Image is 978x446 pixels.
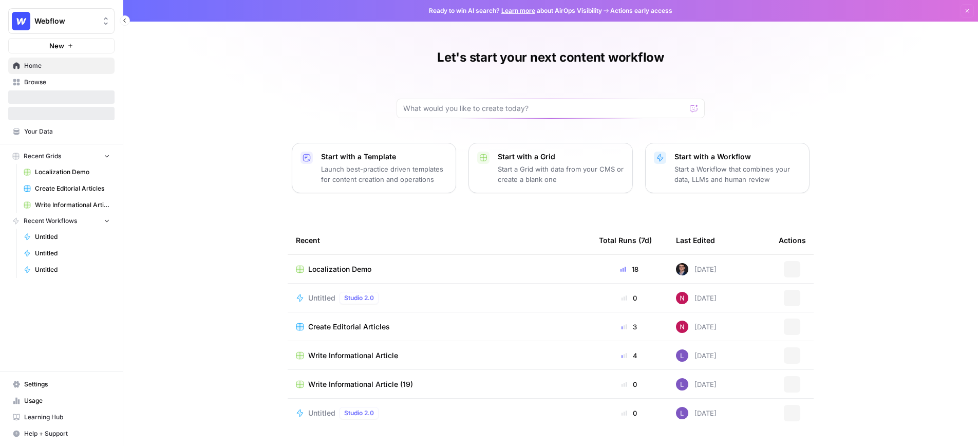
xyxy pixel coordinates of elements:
p: Launch best-practice driven templates for content creation and operations [321,164,447,184]
div: Recent [296,226,582,254]
div: 3 [599,322,660,332]
a: Localization Demo [296,264,582,274]
a: Learn more [501,7,535,14]
div: 0 [599,293,660,303]
a: Settings [8,376,115,393]
div: 18 [599,264,660,274]
span: Write Informational Article [35,200,110,210]
button: Workspace: Webflow [8,8,115,34]
span: Settings [24,380,110,389]
button: Start with a TemplateLaunch best-practice driven templates for content creation and operations [292,143,456,193]
img: Webflow Logo [12,12,30,30]
img: 809rsgs8fojgkhnibtwc28oh1nli [676,292,688,304]
span: Localization Demo [35,168,110,177]
img: ldmwv53b2lcy2toudj0k1c5n5o6j [676,263,688,275]
span: Untitled [35,232,110,241]
span: Create Editorial Articles [308,322,390,332]
div: Actions [779,226,806,254]
div: [DATE] [676,321,717,333]
div: Total Runs (7d) [599,226,652,254]
a: UntitledStudio 2.0 [296,407,582,419]
p: Start with a Grid [498,152,624,162]
span: Write Informational Article [308,350,398,361]
span: Localization Demo [308,264,371,274]
span: Untitled [308,408,335,418]
span: Ready to win AI search? about AirOps Visibility [429,6,602,15]
div: [DATE] [676,292,717,304]
button: New [8,38,115,53]
p: Start a Grid with data from your CMS or create a blank one [498,164,624,184]
span: Learning Hub [24,413,110,422]
p: Start a Workflow that combines your data, LLMs and human review [674,164,801,184]
button: Start with a WorkflowStart a Workflow that combines your data, LLMs and human review [645,143,810,193]
span: Create Editorial Articles [35,184,110,193]
a: Write Informational Article (19) [296,379,582,389]
span: Your Data [24,127,110,136]
input: What would you like to create today? [403,103,686,114]
a: Untitled [19,262,115,278]
span: Home [24,61,110,70]
span: Actions early access [610,6,672,15]
span: Usage [24,396,110,405]
a: Create Editorial Articles [296,322,582,332]
a: Create Editorial Articles [19,180,115,197]
a: Browse [8,74,115,90]
div: [DATE] [676,263,717,275]
img: 809rsgs8fojgkhnibtwc28oh1nli [676,321,688,333]
div: [DATE] [676,407,717,419]
div: [DATE] [676,349,717,362]
span: Studio 2.0 [344,408,374,418]
a: Localization Demo [19,164,115,180]
button: Recent Grids [8,148,115,164]
a: UntitledStudio 2.0 [296,292,582,304]
a: Your Data [8,123,115,140]
p: Start with a Template [321,152,447,162]
button: Help + Support [8,425,115,442]
a: Write Informational Article [296,350,582,361]
span: New [49,41,64,51]
a: Untitled [19,245,115,262]
h1: Let's start your next content workflow [437,49,664,66]
span: Write Informational Article (19) [308,379,413,389]
a: Untitled [19,229,115,245]
span: Untitled [308,293,335,303]
img: rn7sh892ioif0lo51687sih9ndqw [676,378,688,391]
button: Recent Workflows [8,213,115,229]
span: Help + Support [24,429,110,438]
div: 4 [599,350,660,361]
div: Last Edited [676,226,715,254]
a: Learning Hub [8,409,115,425]
span: Untitled [35,249,110,258]
div: 0 [599,379,660,389]
span: Studio 2.0 [344,293,374,303]
a: Home [8,58,115,74]
button: Start with a GridStart a Grid with data from your CMS or create a blank one [468,143,633,193]
img: rn7sh892ioif0lo51687sih9ndqw [676,407,688,419]
div: 0 [599,408,660,418]
span: Browse [24,78,110,87]
p: Start with a Workflow [674,152,801,162]
span: Recent Workflows [24,216,77,226]
a: Usage [8,393,115,409]
span: Webflow [34,16,97,26]
div: [DATE] [676,378,717,391]
span: Untitled [35,265,110,274]
a: Write Informational Article [19,197,115,213]
span: Recent Grids [24,152,61,161]
img: rn7sh892ioif0lo51687sih9ndqw [676,349,688,362]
